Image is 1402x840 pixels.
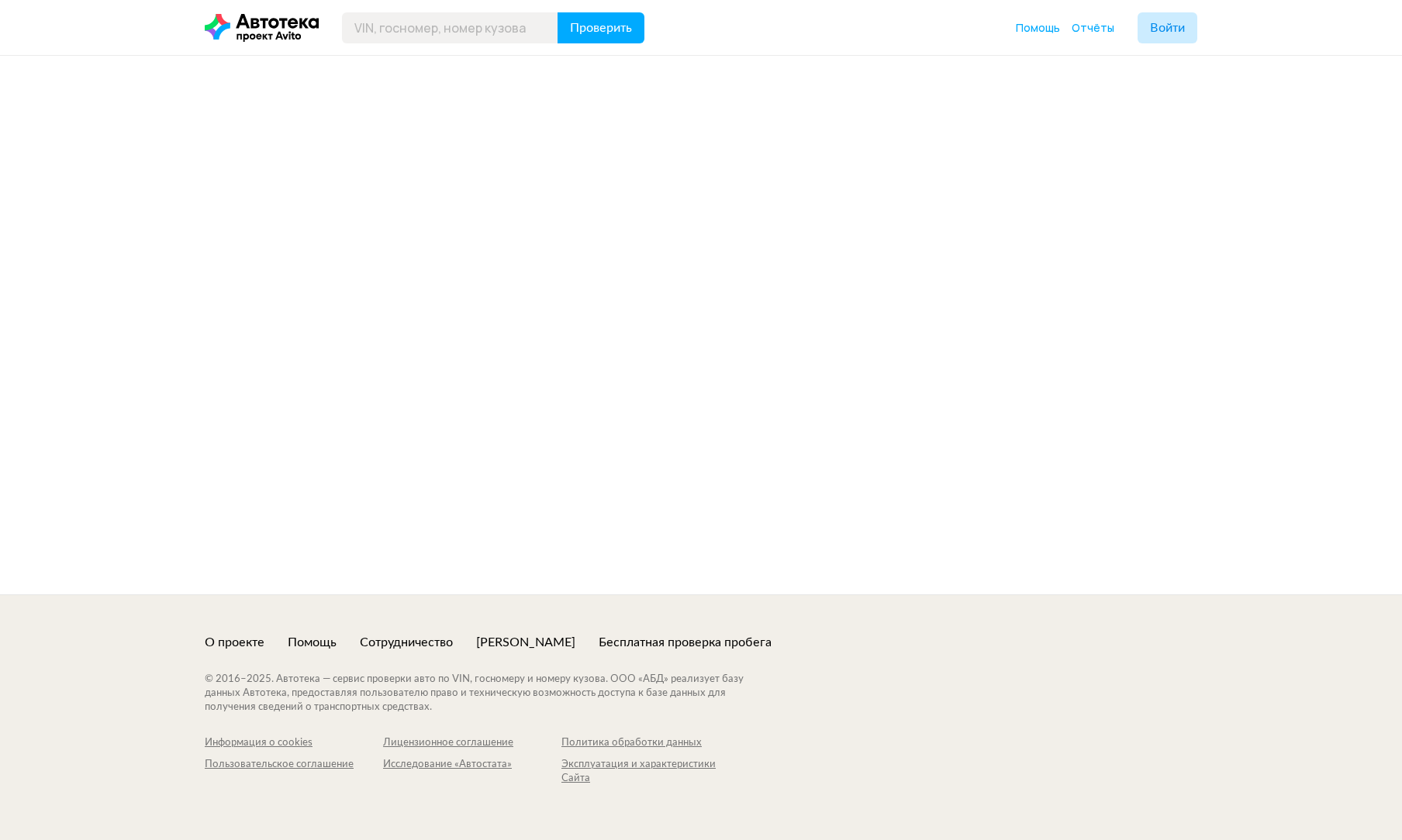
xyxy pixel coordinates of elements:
span: Помощь [1016,20,1060,35]
a: Исследование «Автостата» [383,758,561,786]
span: Отчёты [1072,20,1114,35]
a: Помощь [1016,20,1060,36]
div: © 2016– 2025 . Автотека — сервис проверки авто по VIN, госномеру и номеру кузова. ООО «АБД» реали... [205,673,775,714]
a: [PERSON_NAME] [476,634,575,651]
a: Бесплатная проверка пробега [599,634,772,651]
a: Информация о cookies [205,736,383,750]
button: Войти [1138,12,1197,43]
a: Сотрудничество [360,634,453,651]
div: Пользовательское соглашение [205,758,383,772]
a: Отчёты [1072,20,1114,36]
span: Войти [1150,22,1185,34]
input: VIN, госномер, номер кузова [342,12,558,43]
a: Эксплуатация и характеристики Сайта [561,758,740,786]
a: Лицензионное соглашение [383,736,561,750]
div: Исследование «Автостата» [383,758,561,772]
button: Проверить [558,12,644,43]
span: Проверить [570,22,632,34]
a: Политика обработки данных [561,736,740,750]
a: Пользовательское соглашение [205,758,383,786]
a: О проекте [205,634,264,651]
a: Помощь [288,634,337,651]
